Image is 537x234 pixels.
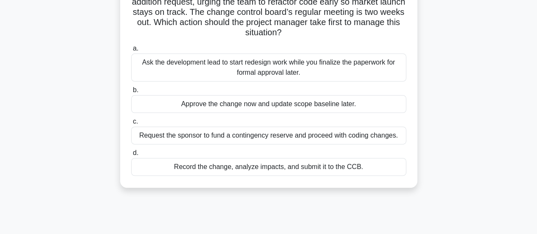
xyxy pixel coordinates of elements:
div: Record the change, analyze impacts, and submit it to the CCB. [131,158,406,176]
span: a. [133,45,138,52]
div: Request the sponsor to fund a contingency reserve and proceed with coding changes. [131,127,406,144]
span: b. [133,86,138,93]
span: c. [133,118,138,125]
div: Ask the development lead to start redesign work while you finalize the paperwork for formal appro... [131,54,406,82]
div: Approve the change now and update scope baseline later. [131,95,406,113]
span: d. [133,149,138,156]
